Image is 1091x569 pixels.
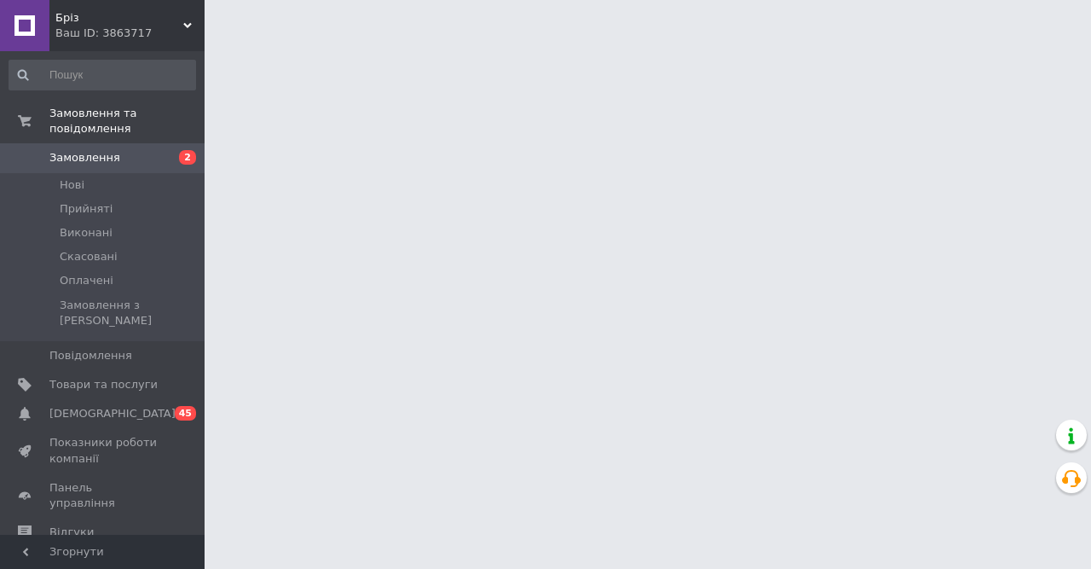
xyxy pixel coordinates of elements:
[179,150,196,165] span: 2
[55,10,183,26] span: Бріз
[60,201,113,217] span: Прийняті
[49,480,158,511] span: Панель управління
[49,525,94,540] span: Відгуки
[60,177,84,193] span: Нові
[9,60,196,90] input: Пошук
[49,150,120,165] span: Замовлення
[175,406,196,421] span: 45
[49,348,132,363] span: Повідомлення
[60,273,113,288] span: Оплачені
[60,249,118,264] span: Скасовані
[60,298,194,328] span: Замовлення з [PERSON_NAME]
[49,435,158,466] span: Показники роботи компанії
[49,377,158,392] span: Товари та послуги
[49,406,176,421] span: [DEMOGRAPHIC_DATA]
[49,106,205,136] span: Замовлення та повідомлення
[55,26,205,41] div: Ваш ID: 3863717
[60,225,113,241] span: Виконані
